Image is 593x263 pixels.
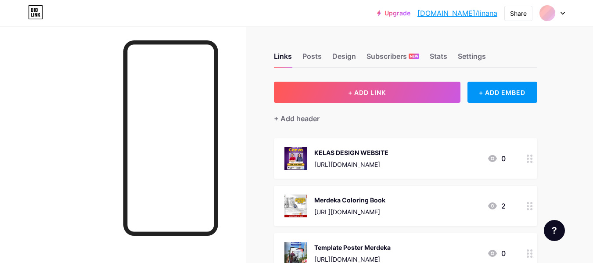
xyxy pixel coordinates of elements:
[467,82,537,103] div: + ADD EMBED
[284,195,307,217] img: Merdeka Coloring Book
[314,148,388,157] div: KELAS DESIGN WEBSITE
[410,54,418,59] span: NEW
[458,51,486,67] div: Settings
[314,160,388,169] div: [URL][DOMAIN_NAME]
[377,10,410,17] a: Upgrade
[274,82,460,103] button: + ADD LINK
[314,207,385,216] div: [URL][DOMAIN_NAME]
[314,243,391,252] div: Template Poster Merdeka
[314,195,385,205] div: Merdeka Coloring Book
[274,113,320,124] div: + Add header
[348,89,386,96] span: + ADD LINK
[430,51,447,67] div: Stats
[284,147,307,170] img: KELAS DESIGN WEBSITE
[487,201,506,211] div: 2
[487,153,506,164] div: 0
[302,51,322,67] div: Posts
[417,8,497,18] a: [DOMAIN_NAME]/linana
[332,51,356,67] div: Design
[367,51,419,67] div: Subscribers
[510,9,527,18] div: Share
[487,248,506,259] div: 0
[274,51,292,67] div: Links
